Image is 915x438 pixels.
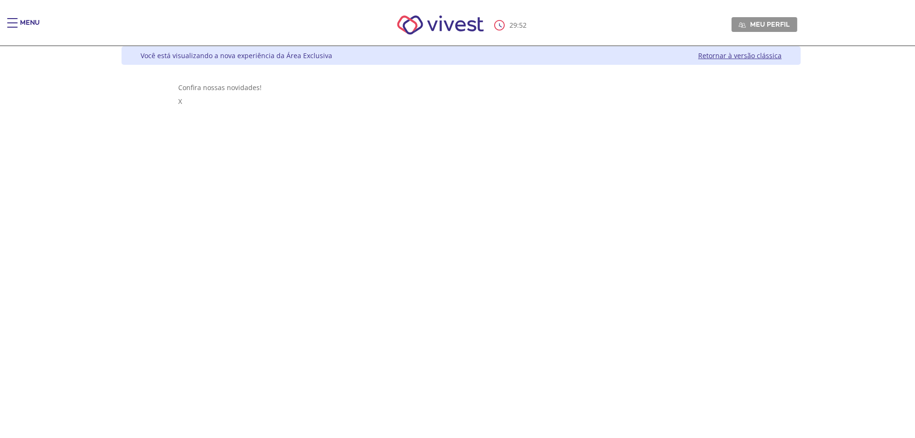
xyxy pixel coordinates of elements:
[114,46,801,438] div: Vivest
[141,51,332,60] div: Você está visualizando a nova experiência da Área Exclusiva
[698,51,782,60] a: Retornar à versão clássica
[20,18,40,37] div: Menu
[494,20,529,31] div: :
[178,97,182,106] span: X
[386,5,495,45] img: Vivest
[509,20,517,30] span: 29
[178,83,744,92] div: Confira nossas novidades!
[519,20,527,30] span: 52
[739,21,746,29] img: Meu perfil
[750,20,790,29] span: Meu perfil
[732,17,797,31] a: Meu perfil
